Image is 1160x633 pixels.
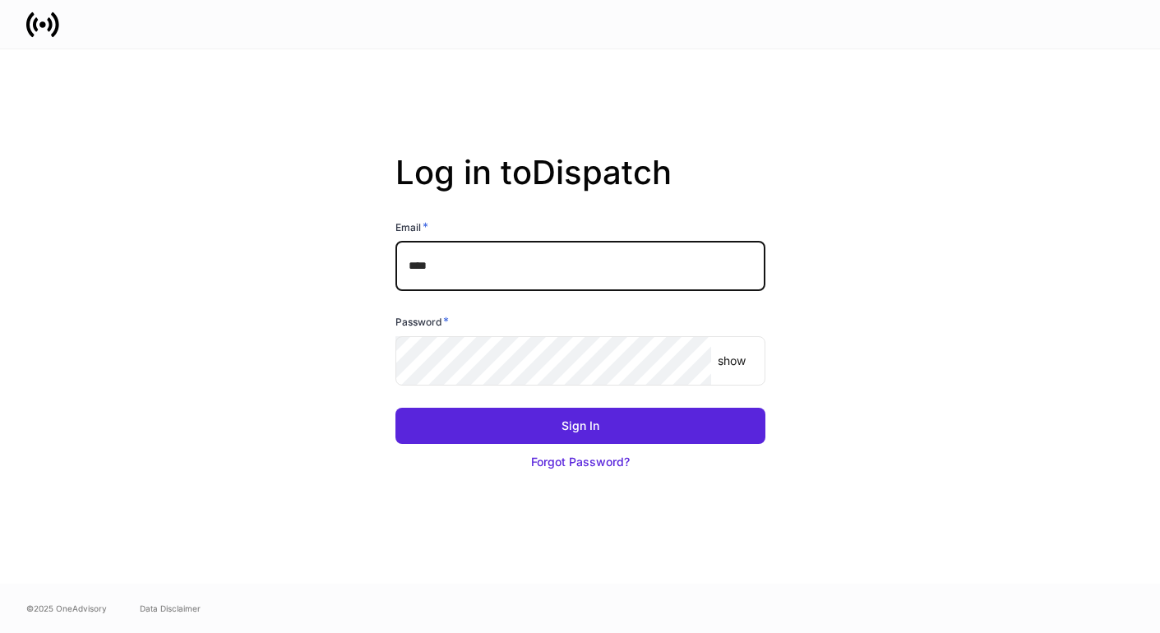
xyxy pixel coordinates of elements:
[395,219,428,235] h6: Email
[395,444,765,480] button: Forgot Password?
[395,408,765,444] button: Sign In
[395,153,765,219] h2: Log in to Dispatch
[562,418,599,434] div: Sign In
[718,353,746,369] p: show
[26,602,107,615] span: © 2025 OneAdvisory
[140,602,201,615] a: Data Disclaimer
[531,454,630,470] div: Forgot Password?
[395,313,449,330] h6: Password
